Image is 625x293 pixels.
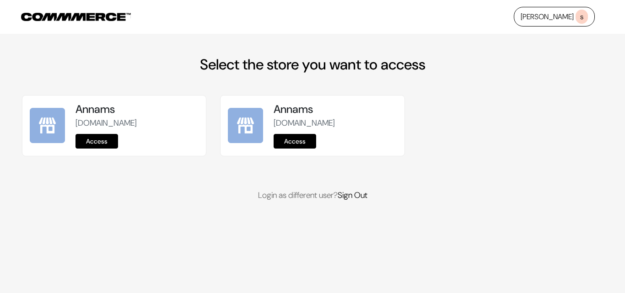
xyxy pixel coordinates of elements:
[274,134,316,149] a: Access
[514,7,595,27] a: [PERSON_NAME]s
[30,108,65,143] img: Annams
[338,190,367,201] a: Sign Out
[22,56,603,73] h2: Select the store you want to access
[21,13,131,21] img: COMMMERCE
[22,189,603,202] p: Login as different user?
[274,103,397,116] h5: Annams
[228,108,263,143] img: Annams
[75,103,199,116] h5: Annams
[274,117,397,129] p: [DOMAIN_NAME]
[75,134,118,149] a: Access
[75,117,199,129] p: [DOMAIN_NAME]
[576,10,588,24] span: s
